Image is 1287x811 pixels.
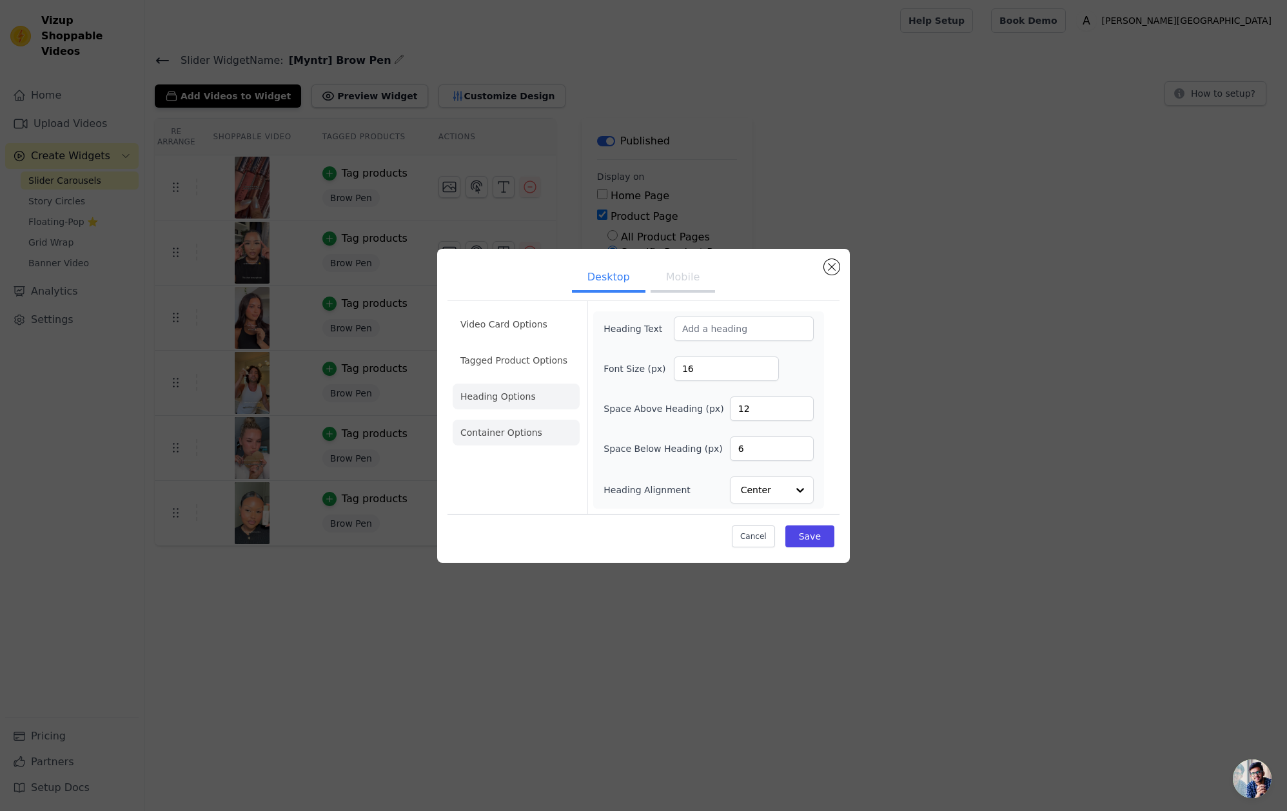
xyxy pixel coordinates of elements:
label: Heading Alignment [604,484,693,496]
label: Space Below Heading (px) [604,442,723,455]
li: Video Card Options [453,311,580,337]
button: Save [785,525,834,547]
label: Font Size (px) [604,362,674,375]
li: Tagged Product Options [453,347,580,373]
button: Mobile [651,264,715,293]
button: Cancel [732,525,775,547]
label: Space Above Heading (px) [604,402,723,415]
li: Container Options [453,420,580,445]
button: Close modal [824,259,840,275]
li: Heading Options [453,384,580,409]
label: Heading Text [604,322,674,335]
input: Add a heading [674,317,814,341]
button: Desktop [572,264,645,293]
a: Open chat [1233,759,1272,798]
